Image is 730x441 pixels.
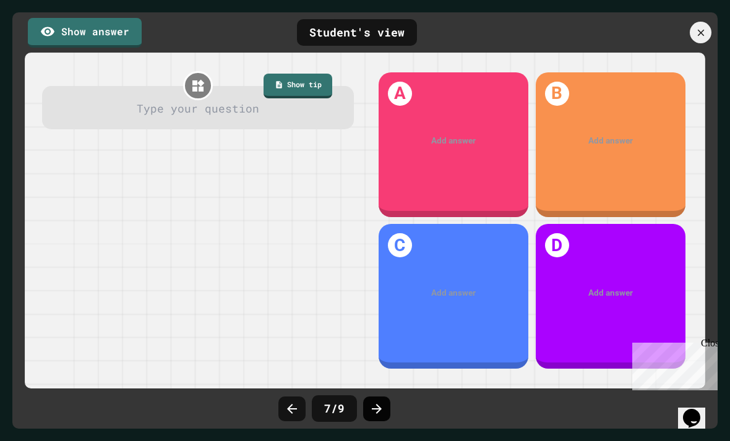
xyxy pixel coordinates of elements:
div: 7 / 9 [312,395,357,422]
iframe: chat widget [678,392,718,429]
iframe: chat widget [627,338,718,390]
a: Show answer [28,18,142,48]
h1: C [388,233,412,257]
div: Student's view [297,19,417,46]
a: Show tip [264,74,332,99]
h1: A [388,82,412,106]
div: Chat with us now!Close [5,5,85,79]
h1: B [545,82,569,106]
h1: D [545,233,569,257]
